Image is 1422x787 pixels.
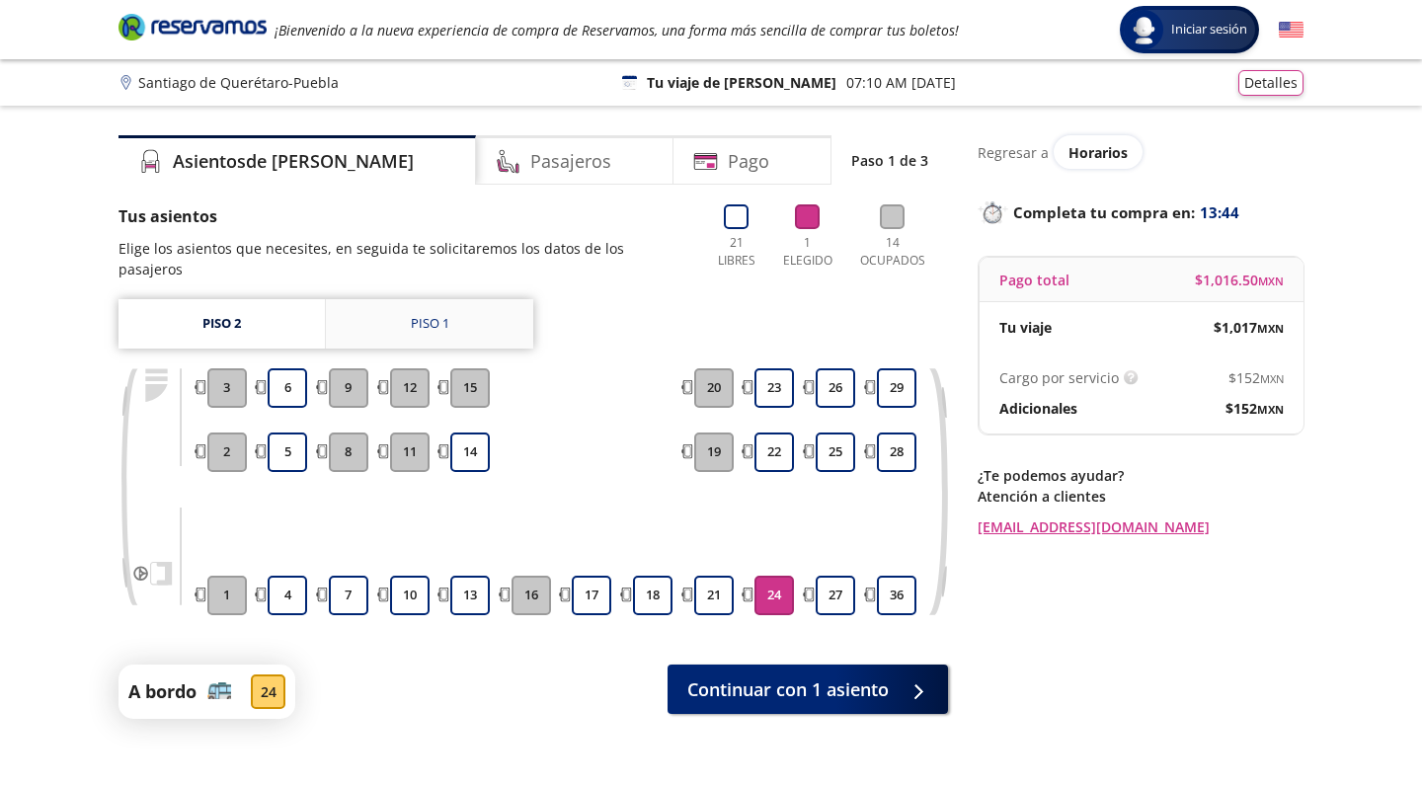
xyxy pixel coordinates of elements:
button: English [1279,18,1303,42]
p: Atención a clientes [978,486,1303,507]
button: 24 [754,576,794,615]
span: $ 1,017 [1214,317,1284,338]
button: 36 [877,576,916,615]
button: 20 [694,368,734,408]
i: Brand Logo [118,12,267,41]
button: 9 [329,368,368,408]
button: 3 [207,368,247,408]
button: 26 [816,368,855,408]
p: ¿Te podemos ayudar? [978,465,1303,486]
a: [EMAIL_ADDRESS][DOMAIN_NAME] [978,516,1303,537]
span: $ 152 [1225,398,1284,419]
span: Continuar con 1 asiento [687,676,889,703]
button: 8 [329,433,368,472]
h4: Pago [728,148,769,175]
div: 24 [251,674,285,709]
button: 2 [207,433,247,472]
p: A bordo [128,678,197,705]
button: 4 [268,576,307,615]
p: Santiago de Querétaro - Puebla [138,72,339,93]
p: Tu viaje de [PERSON_NAME] [647,72,836,93]
button: 21 [694,576,734,615]
a: Brand Logo [118,12,267,47]
button: 27 [816,576,855,615]
p: Tus asientos [118,204,689,228]
button: Detalles [1238,70,1303,96]
em: ¡Bienvenido a la nueva experiencia de compra de Reservamos, una forma más sencilla de comprar tus... [275,21,959,39]
button: 15 [450,368,490,408]
button: 25 [816,433,855,472]
button: 29 [877,368,916,408]
small: MXN [1258,274,1284,288]
button: 12 [390,368,430,408]
a: Piso 1 [326,299,533,349]
p: 21 Libres [709,234,763,270]
small: MXN [1257,402,1284,417]
p: Cargo por servicio [999,367,1119,388]
button: 18 [633,576,672,615]
span: Iniciar sesión [1163,20,1255,39]
button: 7 [329,576,368,615]
button: 16 [512,576,551,615]
p: Regresar a [978,142,1049,163]
p: Adicionales [999,398,1077,419]
button: 5 [268,433,307,472]
button: Continuar con 1 asiento [668,665,948,714]
p: 1 Elegido [778,234,837,270]
button: 17 [572,576,611,615]
span: Horarios [1068,143,1128,162]
button: 28 [877,433,916,472]
div: Regresar a ver horarios [978,135,1303,169]
button: 10 [390,576,430,615]
span: $ 1,016.50 [1195,270,1284,290]
button: 23 [754,368,794,408]
p: 07:10 AM [DATE] [846,72,956,93]
span: 13:44 [1200,201,1239,224]
p: Completa tu compra en : [978,198,1303,226]
p: Paso 1 de 3 [851,150,928,171]
button: 22 [754,433,794,472]
small: MXN [1257,321,1284,336]
button: 1 [207,576,247,615]
p: 14 Ocupados [851,234,933,270]
span: $ 152 [1228,367,1284,388]
div: Piso 1 [411,314,449,334]
a: Piso 2 [118,299,325,349]
p: Elige los asientos que necesites, en seguida te solicitaremos los datos de los pasajeros [118,238,689,279]
small: MXN [1260,371,1284,386]
h4: Asientos de [PERSON_NAME] [173,148,414,175]
button: 6 [268,368,307,408]
p: Tu viaje [999,317,1052,338]
button: 14 [450,433,490,472]
p: Pago total [999,270,1069,290]
button: 19 [694,433,734,472]
h4: Pasajeros [530,148,611,175]
button: 11 [390,433,430,472]
button: 13 [450,576,490,615]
